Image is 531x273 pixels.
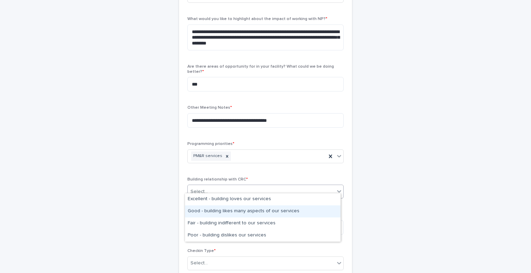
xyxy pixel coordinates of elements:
[187,106,232,110] span: Other Meeting Notes
[185,205,341,217] div: Good - building likes many aspects of our services
[185,193,341,205] div: Excellent - building loves our services
[191,152,223,161] div: PM&R services
[190,260,208,267] div: Select...
[187,65,334,74] span: Are there areas of opportunity for in your facility? What could we be doing better?
[187,142,234,146] span: Programming priorities
[187,177,248,182] span: Building relationship with CRC
[187,249,216,253] span: Checkin Type
[185,230,341,242] div: Poor - building dislikes our services
[190,188,208,195] div: Select...
[185,217,341,230] div: Fair - building indifferent to our services
[187,17,327,21] span: What would you like to highlight about the impact of working with NP?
